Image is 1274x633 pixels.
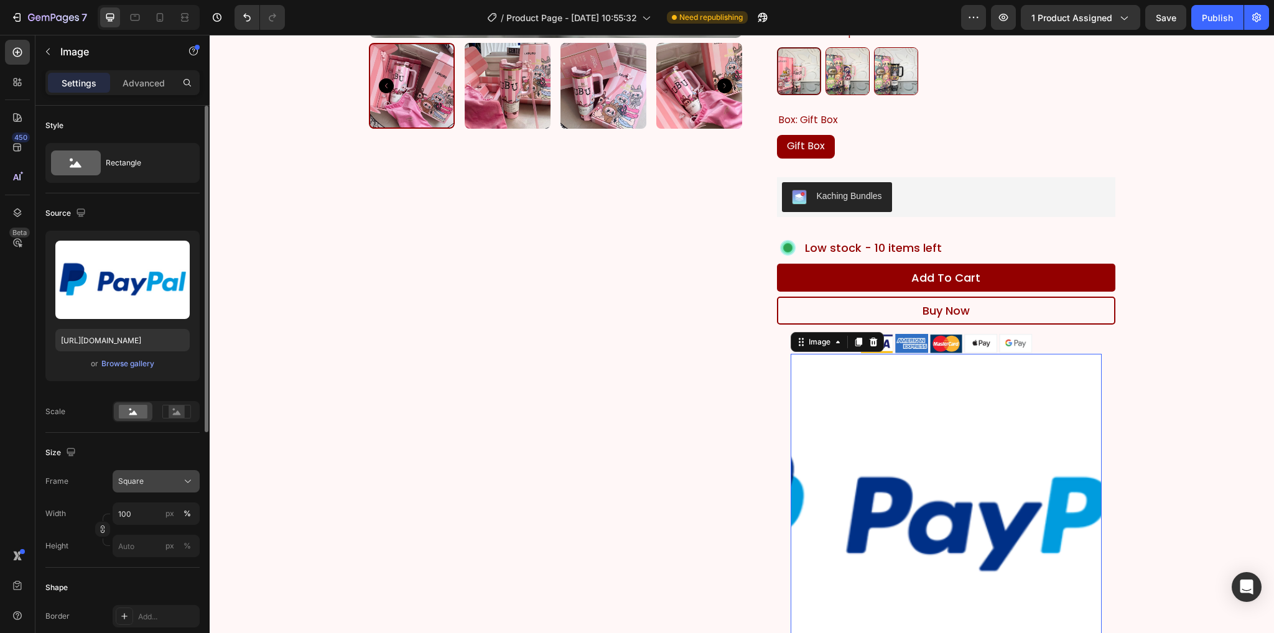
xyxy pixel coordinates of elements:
[180,538,195,553] button: px
[713,267,760,284] div: Buy Now
[9,228,30,238] div: Beta
[81,10,87,25] p: 7
[581,319,892,630] img: gempages_585147171758670683-a82be867-944d-48b2-848e-cbe69f2682d6.png
[113,535,200,557] input: px%
[62,76,96,90] p: Settings
[55,241,190,319] img: preview-image
[162,506,177,521] button: %
[123,76,165,90] p: Advanced
[235,5,285,30] div: Undo/Redo
[582,155,597,170] img: KachingBundles.png
[1191,5,1244,30] button: Publish
[60,44,166,59] p: Image
[1232,572,1262,602] div: Open Intercom Messenger
[101,358,154,369] div: Browse gallery
[184,508,191,519] div: %
[210,35,1274,633] iframe: Design area
[5,5,93,30] button: 7
[1031,11,1112,24] span: 1 product assigned
[91,356,98,371] span: or
[597,302,623,313] div: Image
[607,155,672,168] div: Kaching Bundles
[45,406,65,417] div: Scale
[180,506,195,521] button: px
[184,540,191,552] div: %
[45,120,63,131] div: Style
[162,538,177,553] button: %
[577,104,615,118] span: Gift Box
[755,299,788,318] img: Alt Image
[165,508,174,519] div: px
[789,299,823,318] img: Alt Image
[567,229,906,257] button: Add To Cart
[45,582,68,593] div: Shape
[45,205,88,222] div: Source
[567,262,906,290] button: Buy Now
[1202,11,1233,24] div: Publish
[702,234,771,251] div: Add To Cart
[1145,5,1186,30] button: Save
[113,470,200,492] button: Square
[720,299,753,319] img: Alt Image
[138,611,197,622] div: Add...
[506,11,637,24] span: Product Page - [DATE] 10:55:32
[12,132,30,142] div: 450
[45,476,68,487] label: Frame
[679,12,743,23] span: Need republishing
[45,540,68,552] label: Height
[101,358,155,370] button: Browse gallery
[685,299,718,318] img: Alt Image
[567,202,589,224] img: Alt Image
[165,540,174,552] div: px
[113,502,200,525] input: px%
[55,329,190,351] input: https://example.com/image.jpg
[1156,12,1176,23] span: Save
[118,476,144,487] span: Square
[572,147,682,177] button: Kaching Bundles
[45,508,66,519] label: Width
[501,11,504,24] span: /
[106,149,182,177] div: Rectangle
[45,445,78,461] div: Size
[508,44,523,58] button: Carousel Next Arrow
[45,611,70,622] div: Border
[567,75,630,96] legend: Box: Gift Box
[1021,5,1140,30] button: 1 product assigned
[595,205,732,221] p: Low stock - 10 items left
